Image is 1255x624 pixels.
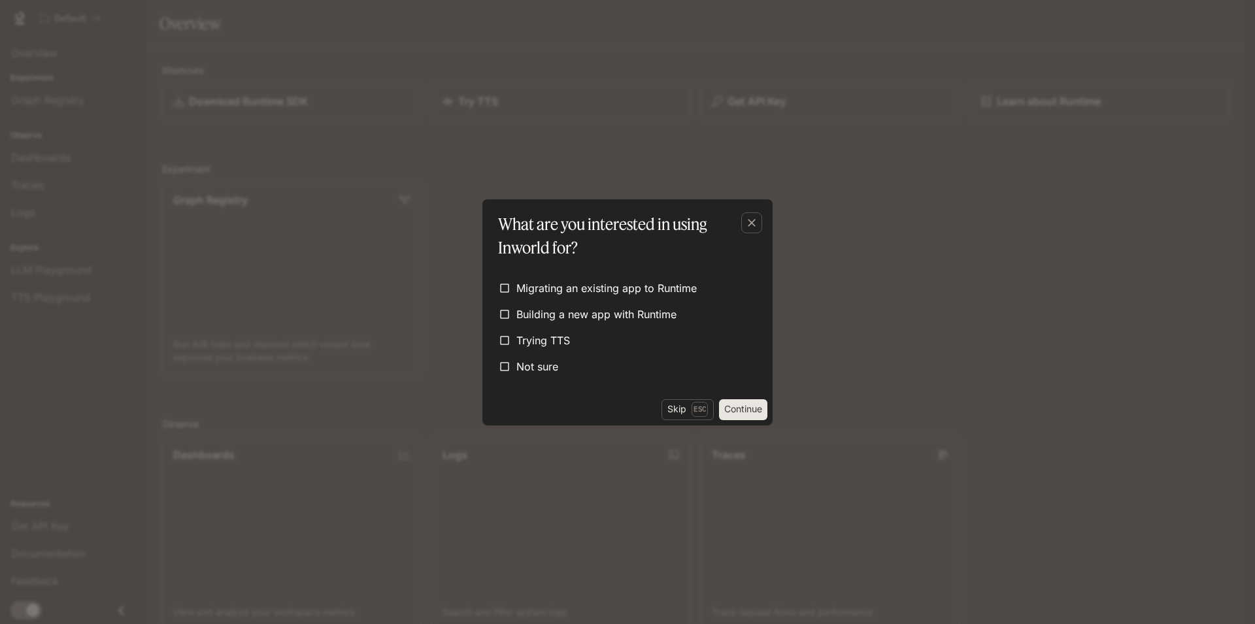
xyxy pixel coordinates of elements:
[498,212,752,259] p: What are you interested in using Inworld for?
[661,399,714,420] button: SkipEsc
[692,402,708,416] p: Esc
[719,399,767,420] button: Continue
[516,280,697,296] span: Migrating an existing app to Runtime
[516,359,558,374] span: Not sure
[516,333,570,348] span: Trying TTS
[516,306,677,322] span: Building a new app with Runtime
